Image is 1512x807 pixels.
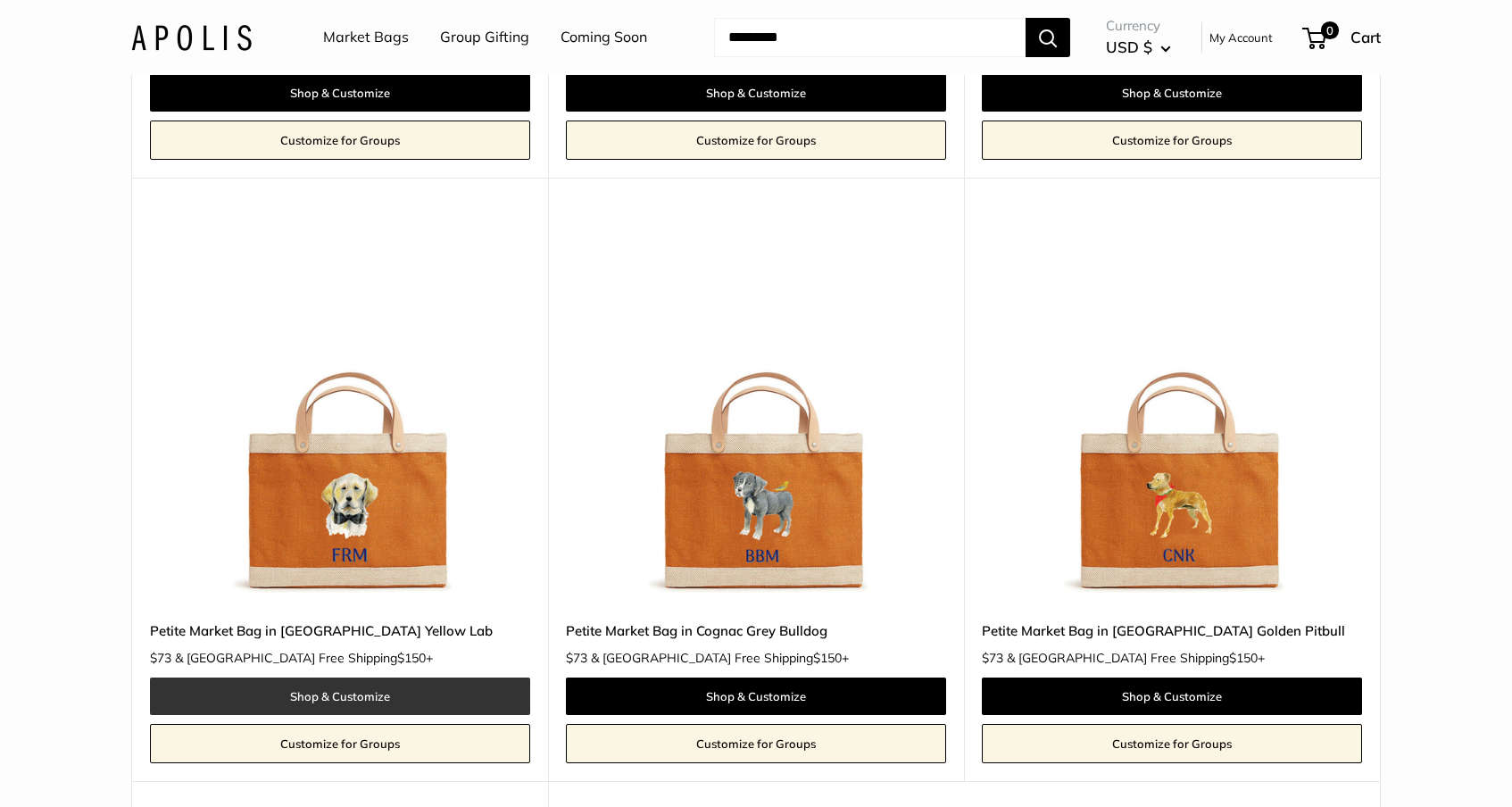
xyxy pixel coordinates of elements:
span: & [GEOGRAPHIC_DATA] Free Shipping + [175,652,433,664]
span: $73 [150,650,171,666]
img: Apolis [131,24,252,50]
input: Search... [714,18,1026,57]
span: 0 [1321,21,1339,39]
span: Cart [1350,28,1381,46]
a: Shop & Customize [150,74,530,112]
span: $73 [566,650,587,666]
a: Petite Market Bag in [GEOGRAPHIC_DATA] Golden Pitbull [982,620,1362,641]
a: Group Gifting [440,24,529,51]
a: Shop & Customize [150,678,530,715]
a: Coming Soon [561,24,647,51]
span: $150 [397,650,426,666]
img: Petite Market Bag in Cognac Golden Pitbull [982,222,1362,603]
span: USD $ [1106,37,1152,56]
a: Petite Market Bag in [GEOGRAPHIC_DATA] Yellow Lab [150,620,530,641]
button: USD $ [1106,33,1171,62]
a: Shop & Customize [566,74,946,112]
img: Petite Market Bag in Cognac Yellow Lab [150,222,530,603]
a: Petite Market Bag in Cognac Grey Bulldog [566,620,946,641]
button: Search [1026,18,1070,57]
a: Shop & Customize [982,678,1362,715]
a: Petite Market Bag in Cognac Grey BulldogPetite Market Bag in Cognac Grey Bulldog [566,222,946,603]
span: & [GEOGRAPHIC_DATA] Free Shipping + [591,652,849,664]
a: Market Bags [323,24,409,51]
a: Petite Market Bag in Cognac Golden PitbullPetite Market Bag in Cognac Golden Pitbull [982,222,1362,603]
a: Petite Market Bag in Cognac Yellow LabPetite Market Bag in Cognac Yellow Lab [150,222,530,603]
span: & [GEOGRAPHIC_DATA] Free Shipping + [1007,652,1265,664]
a: Shop & Customize [566,678,946,715]
a: Customize for Groups [566,724,946,763]
a: Customize for Groups [982,121,1362,160]
a: Shop & Customize [982,74,1362,112]
span: $73 [982,650,1003,666]
a: Customize for Groups [150,724,530,763]
a: Customize for Groups [982,724,1362,763]
span: Currency [1106,13,1171,38]
a: 0 Cart [1304,23,1381,52]
img: Petite Market Bag in Cognac Grey Bulldog [566,222,946,603]
a: My Account [1209,27,1273,48]
span: $150 [1229,650,1258,666]
span: $150 [813,650,842,666]
a: Customize for Groups [566,121,946,160]
a: Customize for Groups [150,121,530,160]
